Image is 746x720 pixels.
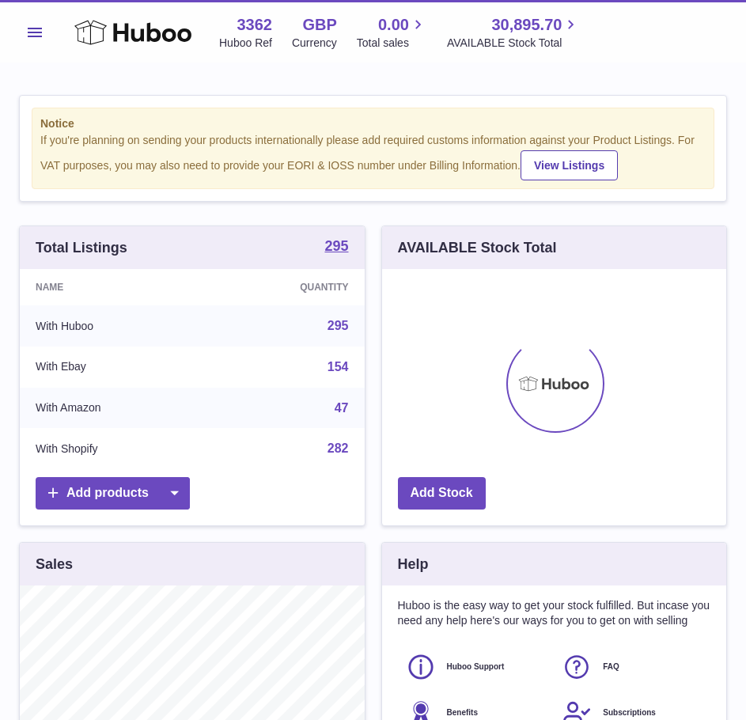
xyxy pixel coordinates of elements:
a: Add Stock [398,477,486,510]
a: Add products [36,477,190,510]
h3: AVAILABLE Stock Total [398,238,557,257]
span: 30,895.70 [491,14,562,36]
h3: Total Listings [36,238,127,257]
a: 154 [328,360,349,373]
div: Huboo Ref [219,36,272,51]
td: With Ebay [20,347,208,388]
span: AVAILABLE Stock Total [447,36,581,51]
div: Currency [292,36,337,51]
th: Quantity [208,269,364,305]
div: If you're planning on sending your products internationally please add required customs informati... [40,133,706,180]
span: Huboo Support [447,661,505,673]
a: 282 [328,441,349,455]
p: Huboo is the easy way to get your stock fulfilled. But incase you need any help here's our ways f... [398,598,711,628]
a: 47 [335,401,349,415]
td: With Huboo [20,305,208,347]
span: Subscriptions [603,707,656,718]
td: With Shopify [20,428,208,469]
a: 295 [328,319,349,332]
a: 295 [324,239,348,256]
a: 0.00 Total sales [357,14,427,51]
strong: 295 [324,239,348,253]
strong: 3362 [237,14,272,36]
a: Huboo Support [406,652,547,682]
strong: Notice [40,116,706,131]
td: With Amazon [20,388,208,429]
span: Total sales [357,36,427,51]
a: 30,895.70 AVAILABLE Stock Total [447,14,581,51]
span: 0.00 [378,14,409,36]
h3: Help [398,555,429,574]
strong: GBP [302,14,336,36]
a: View Listings [521,150,618,180]
span: FAQ [603,661,619,673]
h3: Sales [36,555,73,574]
span: Benefits [447,707,478,718]
th: Name [20,269,208,305]
a: FAQ [562,652,702,682]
